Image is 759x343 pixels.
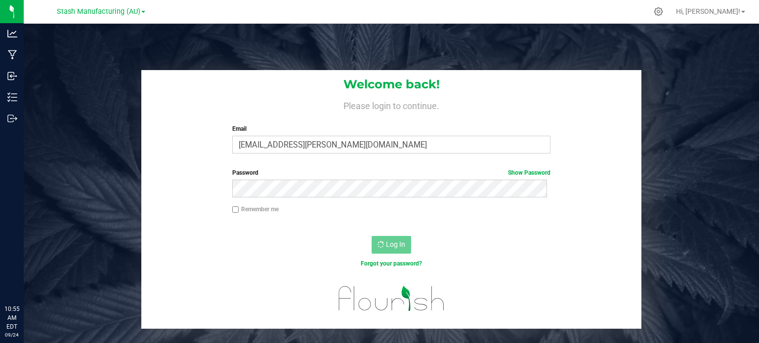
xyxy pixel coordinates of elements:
[361,260,422,267] a: Forgot your password?
[232,169,258,176] span: Password
[676,7,740,15] span: Hi, [PERSON_NAME]!
[7,71,17,81] inline-svg: Inbound
[141,78,641,91] h1: Welcome back!
[7,114,17,123] inline-svg: Outbound
[508,169,550,176] a: Show Password
[4,305,19,331] p: 10:55 AM EDT
[232,205,279,214] label: Remember me
[141,99,641,111] h4: Please login to continue.
[7,50,17,60] inline-svg: Manufacturing
[7,92,17,102] inline-svg: Inventory
[372,236,411,254] button: Log In
[386,240,405,248] span: Log In
[652,7,665,16] div: Manage settings
[57,7,140,16] span: Stash Manufacturing (AU)
[4,331,19,339] p: 09/24
[232,206,239,213] input: Remember me
[7,29,17,38] inline-svg: Analytics
[232,124,551,133] label: Email
[329,278,454,318] img: flourish_logo.svg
